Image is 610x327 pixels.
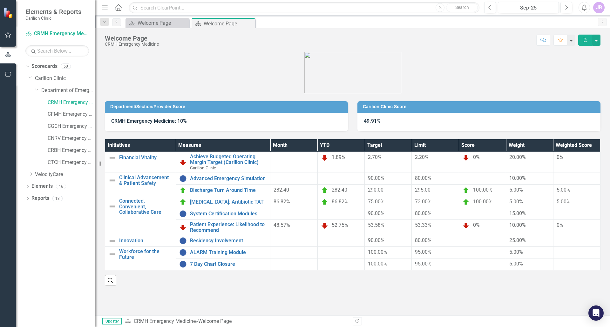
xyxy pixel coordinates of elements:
[179,198,187,206] img: On Target
[108,203,116,210] img: Not Defined
[593,2,605,13] button: JR
[190,238,267,244] a: Residency Involvement
[25,16,81,21] small: Carilion Clinic
[368,154,382,160] span: 2.70%
[368,210,384,216] span: 90.00%
[368,261,387,267] span: 100.00%
[509,222,526,228] span: 10.00%
[368,199,384,205] span: 75.00%
[557,199,570,205] span: 5.00%
[179,186,187,194] img: On Target
[364,118,381,124] strong: 49.91%
[368,187,383,193] span: 290.00
[509,237,526,243] span: 25.00%
[473,199,492,205] span: 100.00%
[462,154,470,161] img: Below Plan
[500,4,557,12] div: Sep-25
[321,198,329,206] img: On Target
[415,222,431,228] span: 53.33%
[179,210,187,218] img: No Information
[415,261,431,267] span: 95.00%
[274,199,290,205] span: 86.82%
[48,123,95,130] a: CGCH Emergency Medicine
[31,183,53,190] a: Elements
[415,199,431,205] span: 73.00%
[127,19,187,27] a: Welcome Page
[462,222,470,229] img: Below Plan
[204,20,254,28] div: Welcome Page
[105,173,176,196] td: Double-Click to Edit Right Click for Context Menu
[190,250,267,255] a: ALARM Training Module
[31,63,58,70] a: Scorecards
[446,3,478,12] button: Search
[179,175,187,182] img: No Information
[52,196,63,201] div: 13
[25,8,81,16] span: Elements & Reports
[198,318,232,324] div: Welcome Page
[119,238,173,244] a: Innovation
[176,185,270,196] td: Double-Click to Edit Right Click for Context Menu
[110,104,345,109] h3: Department/Section/Provider Score
[332,187,347,193] span: 282.40
[509,261,523,267] span: 5.00%
[111,118,187,124] strong: CRMH Emergency Medicine: 10%
[415,210,431,216] span: 80.00%
[368,175,384,181] span: 90.00%
[176,208,270,220] td: Double-Click to Edit Right Click for Context Menu
[509,187,523,193] span: 5.00%
[176,220,270,235] td: Double-Click to Edit Right Click for Context Menu
[368,222,384,228] span: 53.58%
[176,196,270,208] td: Double-Click to Edit Right Click for Context Menu
[498,2,559,13] button: Sep-25
[588,305,604,321] div: Open Intercom Messenger
[509,210,526,216] span: 15.00%
[190,222,267,233] a: Patient Experience: Likelihood to Recommend
[105,152,176,173] td: Double-Click to Edit Right Click for Context Menu
[509,199,523,205] span: 5.00%
[48,111,95,118] a: CFMH Emergency Medicine
[119,175,173,186] a: Clinical Advancement & Patient Safety
[176,152,270,173] td: Double-Click to Edit Right Click for Context Menu
[557,187,570,193] span: 5.00%
[108,251,116,258] img: Not Defined
[25,45,89,56] input: Search Below...
[274,187,289,193] span: 282.40
[473,222,480,228] span: 0%
[176,247,270,258] td: Double-Click to Edit Right Click for Context Menu
[105,196,176,235] td: Double-Click to Edit Right Click for Context Menu
[332,154,345,160] span: 1.89%
[190,165,216,170] span: Carilion Clinic
[35,75,95,82] a: Carilion Clinic
[190,187,267,193] a: Discharge Turn Around Time
[31,195,49,202] a: Reports
[274,222,290,228] span: 48.57%
[108,154,116,161] img: Not Defined
[119,155,173,160] a: Financial Vitality
[61,64,71,69] div: 50
[102,318,122,324] span: Updater
[462,198,470,206] img: On Target
[176,258,270,270] td: Double-Click to Edit Right Click for Context Menu
[304,52,401,93] img: carilion%20clinic%20logo%202.0.png
[129,2,479,13] input: Search ClearPoint...
[473,154,480,160] span: 0%
[176,173,270,185] td: Double-Click to Edit Right Click for Context Menu
[105,247,176,270] td: Double-Click to Edit Right Click for Context Menu
[179,249,187,256] img: No Information
[321,222,329,229] img: Below Plan
[509,154,526,160] span: 20.00%
[35,171,95,178] a: VelocityCare
[509,175,526,181] span: 10.00%
[108,237,116,245] img: Not Defined
[138,19,187,27] div: Welcome Page
[179,260,187,268] img: No Information
[455,5,469,10] span: Search
[415,249,431,255] span: 95.00%
[119,249,173,260] a: Workforce for the Future
[105,35,159,42] div: Welcome Page
[321,186,329,194] img: On Target
[557,222,563,228] span: 0%
[105,235,176,247] td: Double-Click to Edit Right Click for Context Menu
[125,318,348,325] div: »
[134,318,196,324] a: CRMH Emergency Medicine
